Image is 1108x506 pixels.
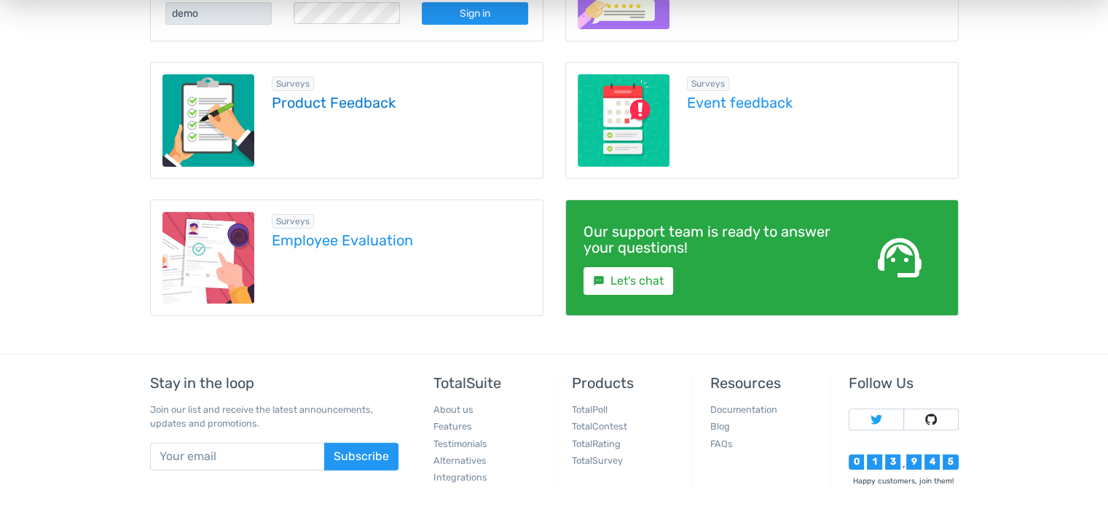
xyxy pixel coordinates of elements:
h5: TotalSuite [433,375,543,391]
a: Testimonials [433,438,487,449]
div: 3 [885,454,900,470]
a: smsLet's chat [584,267,673,295]
a: Employee Evaluation [272,232,531,248]
a: Event feedback [687,95,946,111]
h4: Our support team is ready to answer your questions! [584,224,837,256]
div: 9 [906,454,922,470]
h5: Follow Us [849,375,958,391]
a: About us [433,404,474,415]
span: support_agent [873,232,926,284]
span: Browse all in Surveys [687,76,729,91]
div: 5 [943,454,958,470]
a: TotalRating [572,438,621,449]
div: 4 [924,454,940,470]
a: Product Feedback [272,95,531,111]
h5: Resources [710,375,820,391]
button: Subscribe [324,443,398,470]
small: sms [593,275,605,287]
img: Follow TotalSuite on Twitter [871,414,882,425]
div: , [900,460,906,470]
p: Join our list and receive the latest announcements, updates and promotions. [150,403,398,430]
div: 1 [867,454,882,470]
a: TotalContest [572,421,627,432]
div: Happy customers, join them! [849,475,958,486]
a: TotalPoll [572,404,608,415]
img: Follow TotalSuite on Github [925,414,937,425]
a: Integrations [433,472,487,483]
span: Browse all in Surveys [272,76,314,91]
h5: Stay in the loop [150,375,398,391]
span: Browse all in Surveys [272,214,314,229]
h5: Products [572,375,681,391]
img: event-feedback.png.webp [578,74,670,167]
a: Blog [710,421,730,432]
div: 0 [849,454,864,470]
a: TotalSurvey [572,455,623,466]
input: Your email [150,443,325,470]
a: Sign in [422,2,528,25]
a: Alternatives [433,455,487,466]
a: Features [433,421,472,432]
img: product-feedback-1.png.webp [162,74,255,167]
a: Documentation [710,404,777,415]
a: FAQs [710,438,733,449]
img: employee-evaluation.png.webp [162,212,255,304]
